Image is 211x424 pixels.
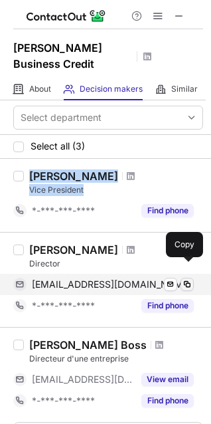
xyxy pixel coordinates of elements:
[32,278,192,290] span: [EMAIL_ADDRESS][DOMAIN_NAME]
[29,84,51,94] span: About
[29,338,147,352] div: [PERSON_NAME] Boss
[29,258,203,270] div: Director
[171,84,198,94] span: Similar
[141,373,194,386] button: Reveal Button
[141,204,194,217] button: Reveal Button
[29,169,118,183] div: [PERSON_NAME]
[141,299,194,312] button: Reveal Button
[27,8,106,24] img: ContactOut v5.3.10
[13,40,133,72] h1: [PERSON_NAME] Business Credit
[21,111,102,124] div: Select department
[80,84,143,94] span: Decision makers
[31,141,85,152] span: Select all (3)
[29,243,118,257] div: [PERSON_NAME]
[29,353,203,365] div: Directeur d'une entreprise
[32,373,133,385] span: [EMAIL_ADDRESS][DOMAIN_NAME]
[141,394,194,407] button: Reveal Button
[29,184,203,196] div: Vice President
